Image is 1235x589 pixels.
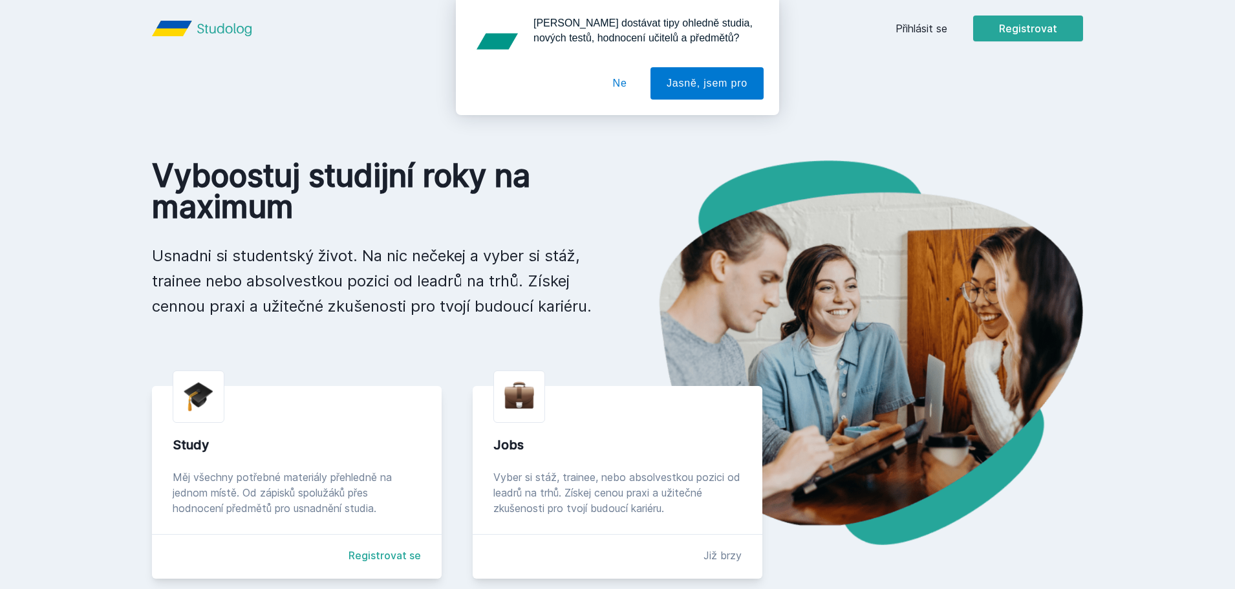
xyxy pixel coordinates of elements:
[597,67,643,100] button: Ne
[152,160,597,222] h1: Vyboostuj studijní roky na maximum
[493,436,742,454] div: Jobs
[650,67,764,100] button: Jasně, jsem pro
[523,16,764,45] div: [PERSON_NAME] dostávat tipy ohledně studia, nových testů, hodnocení učitelů a předmětů?
[471,16,523,67] img: notification icon
[184,381,213,412] img: graduation-cap.png
[493,469,742,516] div: Vyber si stáž, trainee, nebo absolvestkou pozici od leadrů na trhů. Získej cenou praxi a užitečné...
[152,243,597,319] p: Usnadni si studentský život. Na nic nečekej a vyber si stáž, trainee nebo absolvestkou pozici od ...
[349,548,421,563] a: Registrovat se
[617,160,1083,545] img: hero.png
[173,469,421,516] div: Měj všechny potřebné materiály přehledně na jednom místě. Od zápisků spolužáků přes hodnocení pře...
[703,548,742,563] div: Již brzy
[173,436,421,454] div: Study
[504,379,534,412] img: briefcase.png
